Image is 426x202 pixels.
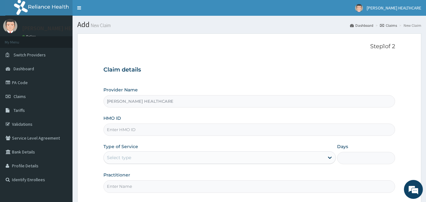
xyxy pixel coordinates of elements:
[103,180,395,193] input: Enter Name
[103,124,395,136] input: Enter HMO ID
[22,26,96,31] p: [PERSON_NAME] HEALTHCARE
[22,34,37,39] a: Online
[103,172,130,178] label: Practitioner
[103,87,138,93] label: Provider Name
[398,23,421,28] li: New Claim
[367,5,421,11] span: [PERSON_NAME] HEALTHCARE
[77,20,421,29] h1: Add
[380,23,397,28] a: Claims
[14,94,26,99] span: Claims
[14,66,34,72] span: Dashboard
[103,66,395,73] h3: Claim details
[355,4,363,12] img: User Image
[337,143,348,150] label: Days
[103,43,395,50] p: Step 1 of 2
[103,143,138,150] label: Type of Service
[350,23,373,28] a: Dashboard
[103,115,121,121] label: HMO ID
[107,154,131,161] div: Select type
[14,107,25,113] span: Tariffs
[3,19,17,33] img: User Image
[90,23,111,28] small: New Claim
[14,52,46,58] span: Switch Providers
